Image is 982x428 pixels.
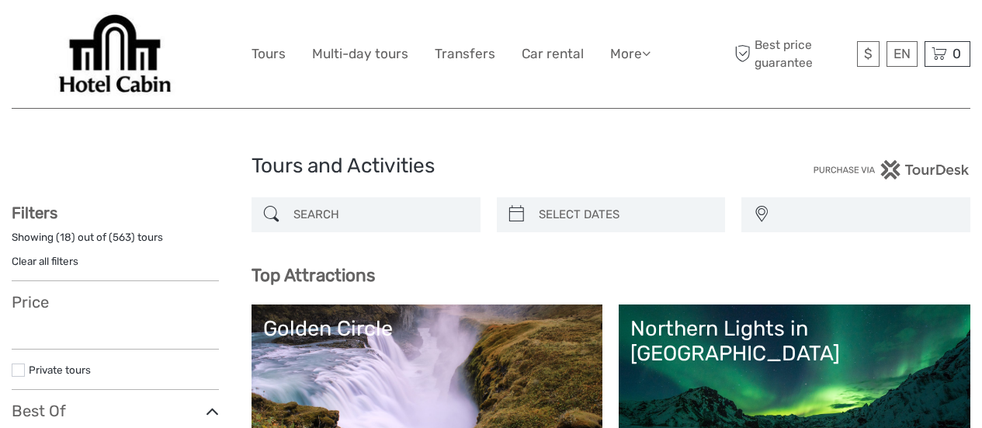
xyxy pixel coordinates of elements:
a: Transfers [435,43,495,65]
label: 563 [113,230,131,245]
div: Golden Circle [263,316,592,341]
label: 18 [60,230,71,245]
input: SEARCH [287,201,473,228]
h3: Best Of [12,402,219,420]
h3: Price [12,293,219,311]
div: Northern Lights in [GEOGRAPHIC_DATA] [630,316,959,367]
div: Showing ( ) out of ( ) tours [12,230,219,254]
a: Clear all filters [12,255,78,267]
div: EN [887,41,918,67]
span: 0 [950,46,963,61]
strong: Filters [12,204,57,222]
img: Our services [54,12,177,96]
span: $ [864,46,873,61]
img: PurchaseViaTourDesk.png [813,160,970,179]
span: Best price guarantee [730,37,853,71]
a: Private tours [29,364,91,376]
a: More [610,43,651,65]
a: Golden Circle [263,316,592,425]
h1: Tours and Activities [252,154,731,179]
a: Multi-day tours [312,43,408,65]
b: Top Attractions [252,265,375,286]
a: Tours [252,43,286,65]
a: Northern Lights in [GEOGRAPHIC_DATA] [630,316,959,425]
input: SELECT DATES [533,201,718,228]
a: Car rental [522,43,584,65]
